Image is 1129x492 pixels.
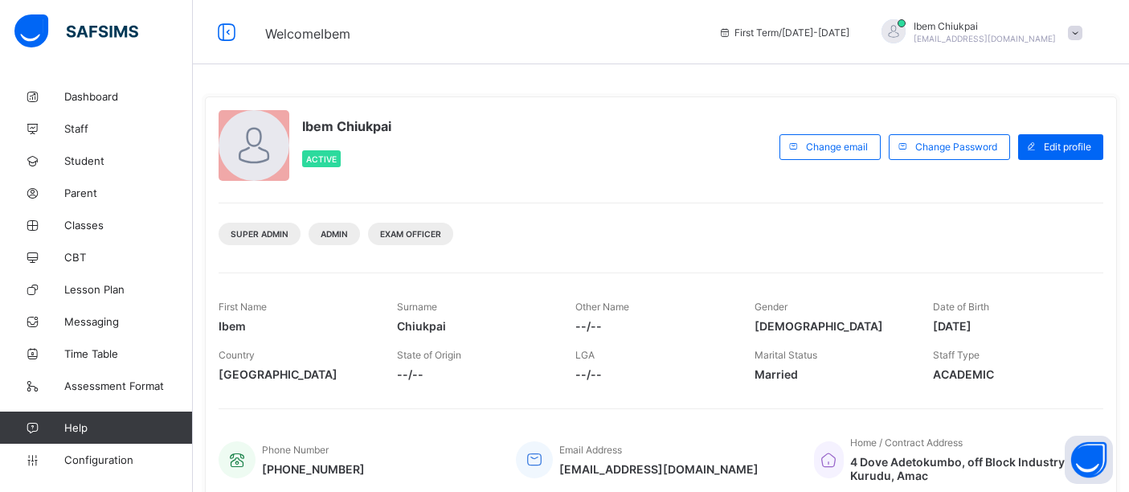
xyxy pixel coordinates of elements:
[755,349,817,361] span: Marital Status
[262,462,365,476] span: [PHONE_NUMBER]
[1065,436,1113,484] button: Open asap
[64,187,193,199] span: Parent
[265,26,350,42] span: Welcome Ibem
[575,349,595,361] span: LGA
[850,437,963,449] span: Home / Contract Address
[306,154,337,164] span: Active
[559,444,622,456] span: Email Address
[64,219,193,232] span: Classes
[64,251,193,264] span: CBT
[219,367,373,381] span: [GEOGRAPHIC_DATA]
[64,453,192,466] span: Configuration
[933,367,1087,381] span: ACADEMIC
[914,34,1056,43] span: [EMAIL_ADDRESS][DOMAIN_NAME]
[64,154,193,167] span: Student
[219,349,255,361] span: Country
[933,301,989,313] span: Date of Birth
[397,301,437,313] span: Surname
[933,349,980,361] span: Staff Type
[755,367,909,381] span: Married
[933,319,1087,333] span: [DATE]
[64,90,193,103] span: Dashboard
[806,141,868,153] span: Change email
[219,319,373,333] span: Ibem
[850,455,1087,482] span: 4 Dove Adetokumbo, off Block Industry Kurudu, Amac
[575,301,629,313] span: Other Name
[718,27,849,39] span: session/term information
[231,229,288,239] span: Super Admin
[64,283,193,296] span: Lesson Plan
[302,118,391,134] span: Ibem Chiukpai
[915,141,997,153] span: Change Password
[321,229,348,239] span: Admin
[219,301,267,313] span: First Name
[397,367,551,381] span: --/--
[14,14,138,48] img: safsims
[575,319,730,333] span: --/--
[755,319,909,333] span: [DEMOGRAPHIC_DATA]
[64,421,192,434] span: Help
[64,122,193,135] span: Staff
[1044,141,1091,153] span: Edit profile
[397,319,551,333] span: Chiukpai
[575,367,730,381] span: --/--
[865,19,1090,46] div: IbemChiukpai
[559,462,759,476] span: [EMAIL_ADDRESS][DOMAIN_NAME]
[64,315,193,328] span: Messaging
[380,229,441,239] span: Exam Officer
[397,349,461,361] span: State of Origin
[64,347,193,360] span: Time Table
[64,379,193,392] span: Assessment Format
[755,301,787,313] span: Gender
[262,444,329,456] span: Phone Number
[914,20,1056,32] span: Ibem Chiukpai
